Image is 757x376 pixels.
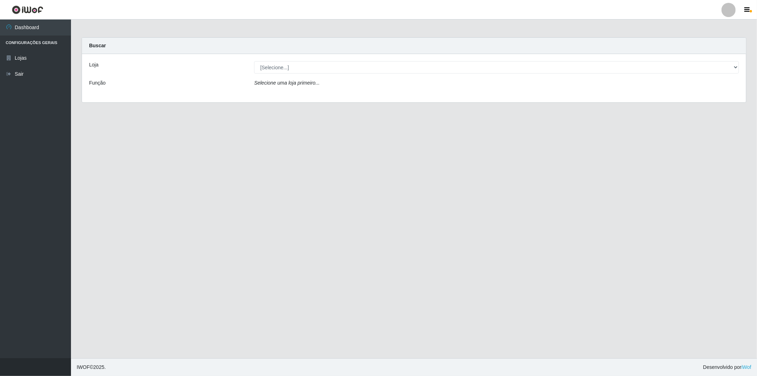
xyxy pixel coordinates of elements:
[77,364,106,371] span: © 2025 .
[703,364,751,371] span: Desenvolvido por
[89,79,106,87] label: Função
[254,80,319,86] i: Selecione uma loja primeiro...
[89,43,106,48] strong: Buscar
[89,61,98,69] label: Loja
[77,364,90,370] span: IWOF
[741,364,751,370] a: iWof
[12,5,43,14] img: CoreUI Logo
